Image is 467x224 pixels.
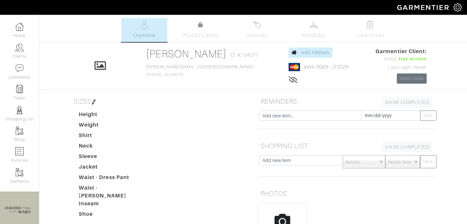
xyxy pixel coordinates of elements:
span: Wardrobe [302,31,325,39]
a: Invoices [234,18,280,42]
img: gear-icon-white-bd11855cb880d31180b6d7d6211b90ccbf57a29d726f0c71d8c61bd08dd39cc2.png [454,3,462,11]
dt: Weight [74,121,149,132]
dt: Waist - [PERSON_NAME] [74,184,149,200]
a: SHOW COMPLETED [382,97,433,108]
dt: Inseam [74,200,149,210]
dt: Shirt [74,132,149,142]
img: dashboard-icon-dbcd8f5a0b271acd01030246c82b418ddd0df26cd7fceb0bd07c9910d44c42f6.png [15,23,24,31]
img: pen-cf24a1663064a2ec1b9c1bd2387e9de7a2fa800b781884d57f21acf72779bad2.png [91,99,96,105]
a: [PERSON_NAME] [146,48,227,60]
button: SAVE [420,111,437,121]
dt: Neck [74,142,149,153]
dt: Waist - Dress Pant [74,173,149,184]
a: xxxx-3563 - 2/2026 [304,64,349,70]
span: Look Books [355,31,385,39]
a: Look Books [347,18,393,42]
input: Add new item... [259,111,362,121]
img: garmentier-logo-header-white-b43fb05a5012e4ada735d5af1a66efaba907eab6374d6393d1fbf88cb4ef424d.png [394,2,454,13]
h5: SIZES [71,95,248,108]
img: stylists-icon-eb353228a002819b7ec25b43dbf5f0378dd9e0616d9560372ff212230b889e62.png [15,106,24,114]
dt: Height [74,111,149,121]
span: Garmentier Client: [376,48,427,55]
button: SAVE [420,155,437,168]
span: Has access [399,55,427,63]
span: [PHONE_NUMBER] [146,65,254,77]
input: Add new item [259,155,343,165]
a: Send Invite [397,73,427,84]
img: basicinfo-40fd8af6dae0f16599ec9e87c0ef1c0a1fdea2edbe929e3d69a839185d80c458.svg [140,21,149,29]
span: Add Address [301,50,330,55]
img: reminder-icon-8004d30b9f0a5d33ae49ab947aed9ed385cf756f9e5892f1edd6e32f2345188e.png [15,85,24,93]
span: Overview [133,31,155,39]
a: Add Address [289,48,333,58]
a: SHOW COMPLETED [382,142,433,152]
img: wardrobe-487a4870c1b7c33e795ec22d11cfc2ed9d08956e64fb3008fe2437562e282088.svg [310,21,318,29]
div: Last Login: Never [376,64,427,71]
span: ID: #234077 [230,51,258,59]
a: Overview [121,18,167,42]
h5: REMINDERS [258,95,435,108]
h5: PHOTOS [258,187,435,200]
span: Retailer [346,155,376,169]
dt: Jacket [74,163,149,173]
dt: Shoe [74,210,149,221]
img: garments-icon-b7da505a4dc4fd61783c78ac3ca0ef83fa9d6f193b1c9dc38574b1d14d53ca28.png [15,127,24,135]
img: todo-9ac3debb85659649dc8f770b8b6100bb5dab4b48dedcbae339e5042a72dfd3cc.svg [366,21,374,29]
span: Product Library [182,31,219,39]
a: [PERSON_NAME][EMAIL_ADDRESS][DOMAIN_NAME] [146,65,254,69]
h5: SHOPPING LIST [258,139,435,153]
a: Wardrobe [291,18,336,42]
a: Product Library [178,21,224,39]
img: comment-icon-a0a6a9ef722e966f86d9cbdc48e553b5cf19dbc54f86b18d962a5391bc8f6eb6.png [15,64,24,72]
img: clients-icon-6bae9207a08558b7cb47a8932f037763ab4055f8c8b6bfacd5dc20c3e0201464.png [15,43,24,51]
div: Status: [376,55,427,63]
img: orders-27d20c2124de7fd6de4e0e44c1d41de31381a507db9b33961299e4e07d508b8c.svg [253,21,261,29]
dt: Sleeve [74,153,149,163]
img: garments-icon-b7da505a4dc4fd61783c78ac3ca0ef83fa9d6f193b1c9dc38574b1d14d53ca28.png [15,168,24,176]
span: Invoices [247,31,267,39]
img: mastercard-2c98a0d54659f76b027c6839bea21931c3e23d06ea5b2b5660056f2e14d2f154.png [289,63,300,71]
span: Needs Now [388,155,411,169]
img: orders-icon-0abe47150d42831381b5fb84f609e132dff9fe21cb692f30cb5eec754e2cba89.png [15,147,24,155]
